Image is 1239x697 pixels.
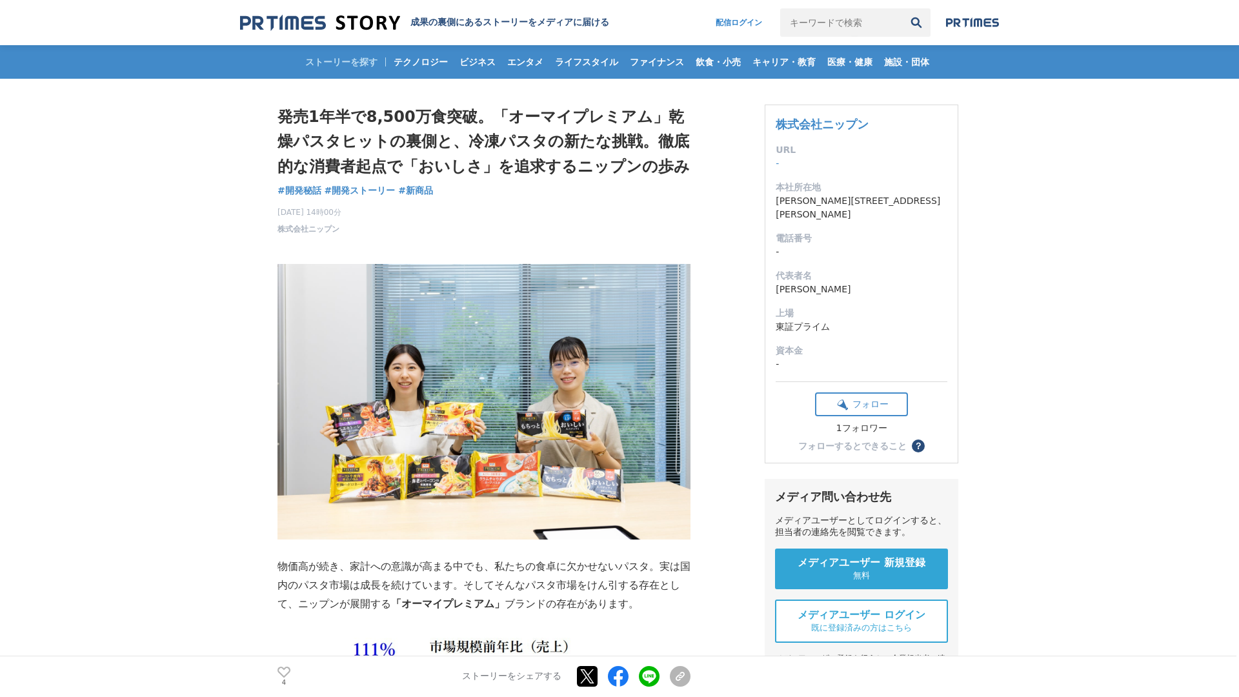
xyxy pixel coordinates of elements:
dd: 東証プライム [776,320,947,334]
a: #新商品 [398,184,433,197]
dt: 代表者名 [776,269,947,283]
p: ストーリーをシェアする [462,671,561,683]
span: #開発ストーリー [325,185,396,196]
a: 株式会社ニップン [277,223,339,235]
button: フォロー [815,392,908,416]
a: 成果の裏側にあるストーリーをメディアに届ける 成果の裏側にあるストーリーをメディアに届ける [240,14,609,32]
a: エンタメ [502,45,549,79]
dd: - [776,157,947,170]
span: 医療・健康 [822,56,878,68]
span: 無料 [853,570,870,581]
input: キーワードで検索 [780,8,902,37]
button: ？ [912,439,925,452]
h2: 成果の裏側にあるストーリーをメディアに届ける [410,17,609,28]
a: キャリア・教育 [747,45,821,79]
dt: 電話番号 [776,232,947,245]
dd: - [776,358,947,371]
h1: 発売1年半で8,500万食突破。「オーマイプレミアム」乾燥パスタヒットの裏側と、冷凍パスタの新たな挑戦。徹底的な消費者起点で「おいしさ」を追求するニップンの歩み [277,105,690,179]
dt: 本社所在地 [776,181,947,194]
span: メディアユーザー 新規登録 [798,556,925,570]
a: メディアユーザー ログイン 既に登録済みの方はこちら [775,600,948,643]
div: メディアユーザーとしてログインすると、担当者の連絡先を閲覧できます。 [775,515,948,538]
p: 物価高が続き、家計への意識が高まる中でも、私たちの食卓に欠かせないパスタ。実は国内のパスタ市場は成長を続けています。そしてそんなパスタ市場をけん引する存在として、ニップンが展開する ブランドの存... [277,558,690,613]
div: メディア問い合わせ先 [775,489,948,505]
img: thumbnail_883a2a00-8df8-11f0-9da8-59b7d492b719.jpg [277,264,690,540]
img: prtimes [946,17,999,28]
strong: 「オーマイプレミアム」 [391,598,505,609]
span: ビジネス [454,56,501,68]
a: ライフスタイル [550,45,623,79]
span: ？ [914,441,923,450]
a: 施設・団体 [879,45,934,79]
a: テクノロジー [388,45,453,79]
span: キャリア・教育 [747,56,821,68]
a: 飲食・小売 [690,45,746,79]
dt: 資本金 [776,344,947,358]
dt: URL [776,143,947,157]
span: [DATE] 14時00分 [277,207,341,218]
span: メディアユーザー ログイン [798,609,925,622]
dd: [PERSON_NAME] [776,283,947,296]
a: ファイナンス [625,45,689,79]
a: メディアユーザー 新規登録 無料 [775,549,948,589]
p: 4 [277,680,290,686]
a: 医療・健康 [822,45,878,79]
span: エンタメ [502,56,549,68]
span: テクノロジー [388,56,453,68]
span: 既に登録済みの方はこちら [811,622,912,634]
a: 配信ログイン [703,8,775,37]
a: #開発秘話 [277,184,321,197]
span: #開発秘話 [277,185,321,196]
div: 1フォロワー [815,423,908,434]
span: #新商品 [398,185,433,196]
a: ビジネス [454,45,501,79]
div: フォローするとできること [798,441,907,450]
span: 施設・団体 [879,56,934,68]
span: 飲食・小売 [690,56,746,68]
a: #開発ストーリー [325,184,396,197]
img: 成果の裏側にあるストーリーをメディアに届ける [240,14,400,32]
dd: - [776,245,947,259]
dd: [PERSON_NAME][STREET_ADDRESS][PERSON_NAME] [776,194,947,221]
button: 検索 [902,8,931,37]
span: ファイナンス [625,56,689,68]
span: ライフスタイル [550,56,623,68]
dt: 上場 [776,307,947,320]
a: 株式会社ニップン [776,117,869,131]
